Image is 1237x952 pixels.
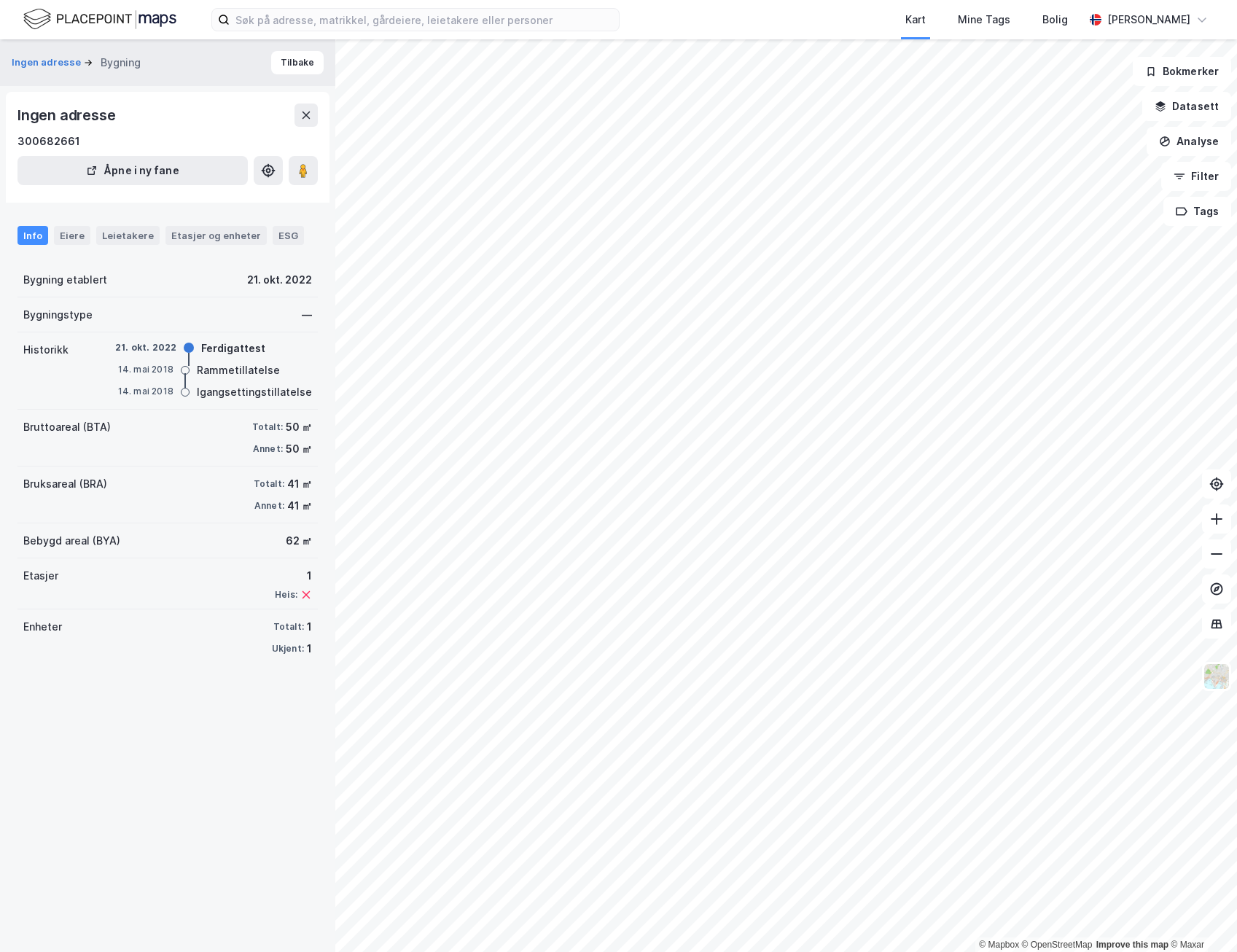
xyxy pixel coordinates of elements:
[905,11,926,28] div: Kart
[1203,663,1230,690] img: Z
[1096,940,1168,950] a: Improve this map
[23,567,58,585] div: Etasjer
[1163,197,1231,226] button: Tags
[101,54,141,71] div: Bygning
[23,618,62,636] div: Enheter
[958,11,1010,28] div: Mine Tags
[247,271,312,289] div: 21. okt. 2022
[1161,162,1231,191] button: Filter
[286,532,312,550] div: 62 ㎡
[286,418,312,436] div: 50 ㎡
[115,363,173,376] div: 14. mai 2018
[273,621,304,633] div: Totalt:
[1022,940,1093,950] a: OpenStreetMap
[54,226,90,245] div: Eiere
[275,589,297,601] div: Heis:
[115,385,173,398] div: 14. mai 2018
[23,475,107,493] div: Bruksareal (BRA)
[272,643,304,655] div: Ukjent:
[287,497,312,515] div: 41 ㎡
[271,51,324,74] button: Tilbake
[115,341,177,354] div: 21. okt. 2022
[1164,882,1237,952] iframe: Chat Widget
[1107,11,1190,28] div: [PERSON_NAME]
[17,226,48,245] div: Info
[230,9,619,31] input: Søk på adresse, matrikkel, gårdeiere, leietakere eller personer
[23,341,69,359] div: Historikk
[1164,882,1237,952] div: Kontrollprogram for chat
[96,226,160,245] div: Leietakere
[273,226,304,245] div: ESG
[253,443,283,455] div: Annet:
[17,133,80,150] div: 300682661
[23,7,176,32] img: logo.f888ab2527a4732fd821a326f86c7f29.svg
[252,421,283,433] div: Totalt:
[171,229,261,242] div: Etasjer og enheter
[275,567,312,585] div: 1
[1147,127,1231,156] button: Analyse
[12,55,84,70] button: Ingen adresse
[23,532,120,550] div: Bebygd areal (BYA)
[979,940,1019,950] a: Mapbox
[23,418,111,436] div: Bruttoareal (BTA)
[197,383,312,401] div: Igangsettingstillatelse
[201,340,265,357] div: Ferdigattest
[1133,57,1231,86] button: Bokmerker
[254,500,284,512] div: Annet:
[17,156,248,185] button: Åpne i ny fane
[23,271,107,289] div: Bygning etablert
[254,478,284,490] div: Totalt:
[307,618,312,636] div: 1
[302,306,312,324] div: —
[23,306,93,324] div: Bygningstype
[17,104,118,127] div: Ingen adresse
[287,475,312,493] div: 41 ㎡
[286,440,312,458] div: 50 ㎡
[307,640,312,658] div: 1
[1142,92,1231,121] button: Datasett
[1042,11,1068,28] div: Bolig
[197,362,280,379] div: Rammetillatelse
